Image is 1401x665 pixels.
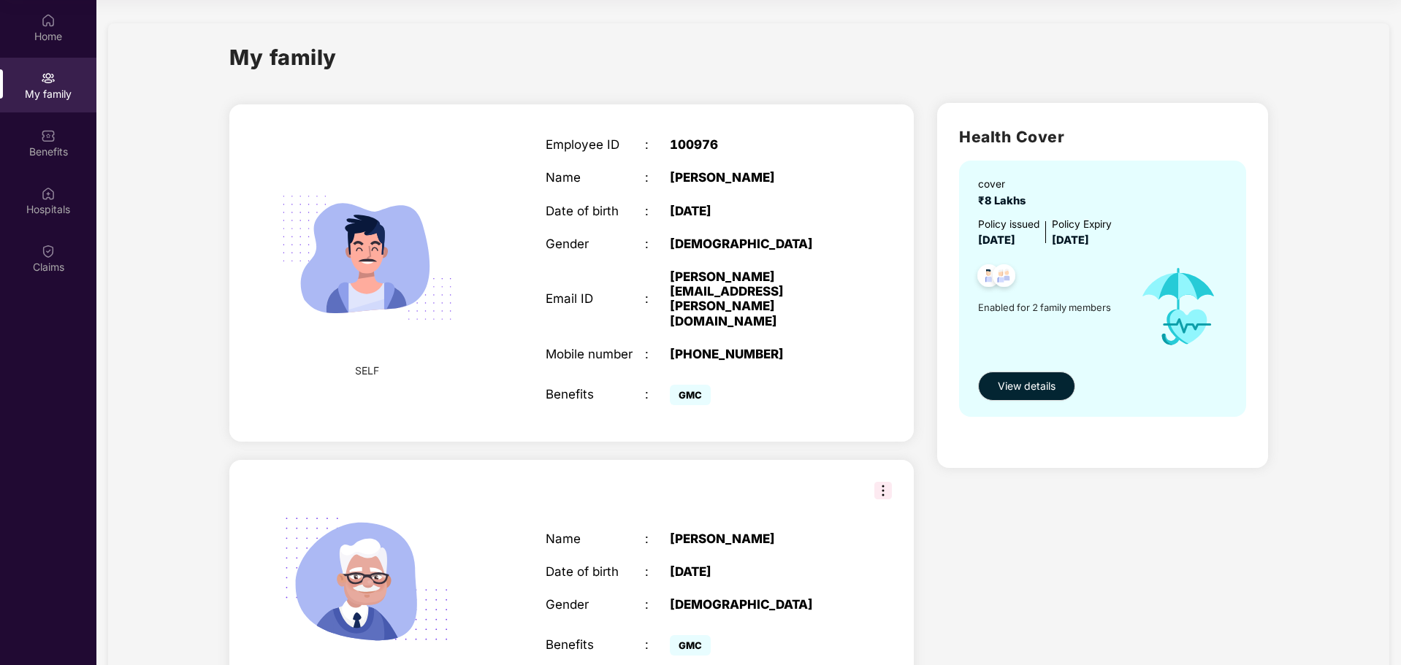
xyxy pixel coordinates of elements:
[645,637,670,652] div: :
[670,269,844,328] div: [PERSON_NAME][EMAIL_ADDRESS][PERSON_NAME][DOMAIN_NAME]
[645,291,670,306] div: :
[1052,234,1089,247] span: [DATE]
[546,137,645,152] div: Employee ID
[546,387,645,401] div: Benefits
[41,128,56,143] img: svg+xml;base64,PHN2ZyBpZD0iQmVuZWZpdHMiIHhtbG5zPSJodHRwOi8vd3d3LnczLm9yZy8yMDAwL3N2ZyIgd2lkdGg9Ij...
[670,564,844,579] div: [DATE]
[546,237,645,251] div: Gender
[670,385,711,405] span: GMC
[645,597,670,612] div: :
[546,564,645,579] div: Date of birth
[978,194,1031,207] span: ₹8 Lakhs
[41,13,56,28] img: svg+xml;base64,PHN2ZyBpZD0iSG9tZSIgeG1sbnM9Imh0dHA6Ly93d3cudzMub3JnLzIwMDAvc3ZnIiB3aWR0aD0iMjAiIG...
[645,347,670,361] div: :
[645,531,670,546] div: :
[41,186,56,201] img: svg+xml;base64,PHN2ZyBpZD0iSG9zcGl0YWxzIiB4bWxucz0iaHR0cDovL3d3dy53My5vcmcvMjAwMC9zdmciIHdpZHRoPS...
[229,41,337,74] h1: My family
[670,137,844,152] div: 100976
[645,237,670,251] div: :
[986,260,1022,296] img: svg+xml;base64,PHN2ZyB4bWxucz0iaHR0cDovL3d3dy53My5vcmcvMjAwMC9zdmciIHdpZHRoPSI0OC45NDMiIGhlaWdodD...
[546,597,645,612] div: Gender
[1125,250,1232,364] img: icon
[546,204,645,218] div: Date of birth
[978,234,1015,247] span: [DATE]
[971,260,1007,296] img: svg+xml;base64,PHN2ZyB4bWxucz0iaHR0cDovL3d3dy53My5vcmcvMjAwMC9zdmciIHdpZHRoPSI0OC45NDMiIGhlaWdodD...
[645,204,670,218] div: :
[546,531,645,546] div: Name
[41,244,56,258] img: svg+xml;base64,PHN2ZyBpZD0iQ2xhaW0iIHhtbG5zPSJodHRwOi8vd3d3LnczLm9yZy8yMDAwL3N2ZyIgd2lkdGg9IjIwIi...
[645,564,670,579] div: :
[670,347,844,361] div: [PHONE_NUMBER]
[874,482,892,499] img: svg+xml;base64,PHN2ZyB3aWR0aD0iMzIiIGhlaWdodD0iMzIiIHZpZXdCb3g9IjAgMCAzMiAzMiIgZmlsbD0ibm9uZSIgeG...
[355,363,379,379] span: SELF
[262,153,472,363] img: svg+xml;base64,PHN2ZyB4bWxucz0iaHR0cDovL3d3dy53My5vcmcvMjAwMC9zdmciIHdpZHRoPSIyMjQiIGhlaWdodD0iMT...
[670,635,711,656] span: GMC
[1052,217,1112,233] div: Policy Expiry
[959,125,1246,149] h2: Health Cover
[998,378,1055,394] span: View details
[546,170,645,185] div: Name
[645,387,670,401] div: :
[645,137,670,152] div: :
[978,177,1031,193] div: cover
[978,300,1125,315] span: Enabled for 2 family members
[546,347,645,361] div: Mobile number
[670,237,844,251] div: [DEMOGRAPHIC_DATA]
[41,71,56,85] img: svg+xml;base64,PHN2ZyB3aWR0aD0iMjAiIGhlaWdodD0iMjAiIHZpZXdCb3g9IjAgMCAyMCAyMCIgZmlsbD0ibm9uZSIgeG...
[670,597,844,612] div: [DEMOGRAPHIC_DATA]
[978,217,1039,233] div: Policy issued
[546,637,645,652] div: Benefits
[670,204,844,218] div: [DATE]
[670,170,844,185] div: [PERSON_NAME]
[546,291,645,306] div: Email ID
[645,170,670,185] div: :
[978,372,1075,401] button: View details
[670,531,844,546] div: [PERSON_NAME]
